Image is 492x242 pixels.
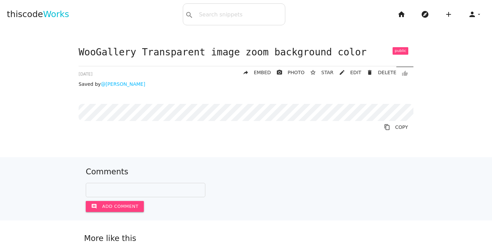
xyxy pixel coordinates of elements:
[476,3,482,25] i: arrow_drop_down
[7,3,69,25] a: thiscodeWorks
[310,66,316,79] i: star_border
[384,121,390,133] i: content_copy
[333,66,361,79] a: mode_editEDIT
[101,81,145,87] a: @[PERSON_NAME]
[288,70,305,75] span: PHOTO
[321,70,333,75] span: STAR
[421,3,429,25] i: explore
[397,3,406,25] i: home
[195,7,285,22] input: Search snippets
[361,66,396,79] a: Delete Post
[271,66,305,79] a: photo_cameraPHOTO
[367,66,373,79] i: delete
[79,47,413,58] h1: WooGallery Transparent image zoom background color
[43,9,69,19] span: Works
[276,66,283,79] i: photo_camera
[445,3,453,25] i: add
[79,81,413,87] p: Saved by
[378,70,396,75] span: DELETE
[379,121,413,133] a: Copy to Clipboard
[350,70,361,75] span: EDIT
[243,66,249,79] i: reply
[185,4,193,26] i: search
[183,4,195,25] button: search
[468,3,476,25] i: person
[79,72,93,77] span: [DATE]
[304,66,333,79] button: star_borderSTAR
[339,66,345,79] i: mode_edit
[91,201,97,212] i: comment
[86,167,406,176] h5: Comments
[254,70,271,75] span: EMBED
[237,66,271,79] a: replyEMBED
[86,201,144,212] button: commentAdd comment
